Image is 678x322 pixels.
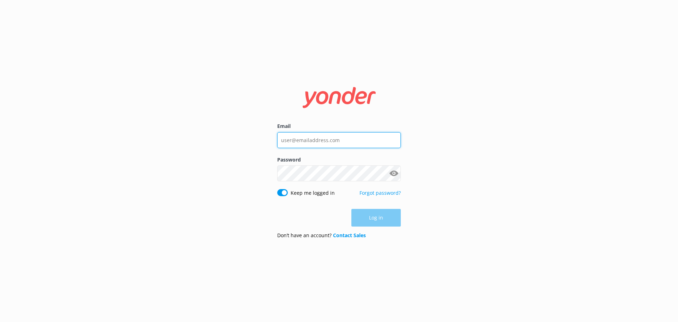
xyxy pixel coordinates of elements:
[291,189,335,197] label: Keep me logged in
[333,232,366,239] a: Contact Sales
[277,132,401,148] input: user@emailaddress.com
[277,122,401,130] label: Email
[359,189,401,196] a: Forgot password?
[387,166,401,181] button: Show password
[277,156,401,164] label: Password
[277,232,366,239] p: Don’t have an account?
